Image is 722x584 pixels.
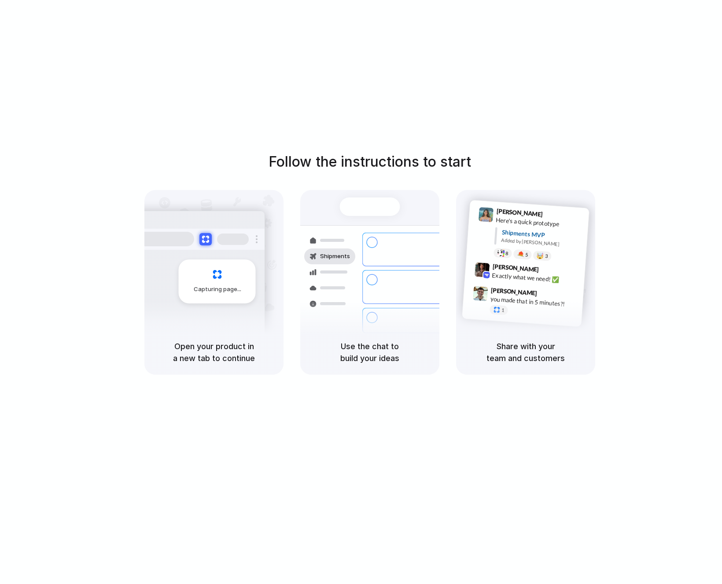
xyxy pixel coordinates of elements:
span: [PERSON_NAME] [491,285,538,298]
span: 9:47 AM [540,289,558,300]
div: Exactly what we need! ✅ [492,270,580,285]
div: Here's a quick prototype [496,215,584,230]
span: 5 [525,252,528,257]
span: Shipments [320,252,350,261]
h5: Use the chat to build your ideas [311,340,429,364]
span: 3 [545,253,548,258]
span: [PERSON_NAME] [492,261,539,274]
span: 9:41 AM [545,210,564,221]
span: 9:42 AM [541,266,560,276]
div: Shipments MVP [501,227,583,242]
span: 8 [505,251,508,255]
span: 1 [501,307,505,312]
div: 🤯 [537,252,544,259]
span: Capturing page [194,285,243,294]
div: Added by [PERSON_NAME] [501,236,582,249]
div: you made that in 5 minutes?! [490,294,578,309]
span: [PERSON_NAME] [496,206,543,219]
h5: Open your product in a new tab to continue [155,340,273,364]
h5: Share with your team and customers [467,340,585,364]
h1: Follow the instructions to start [269,151,471,172]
